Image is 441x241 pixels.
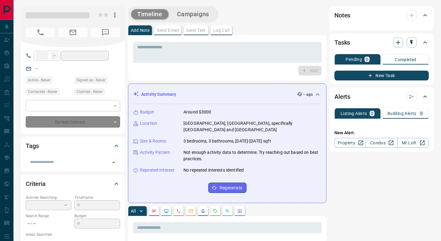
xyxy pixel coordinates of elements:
h2: Alerts [334,92,350,102]
p: Repeated Interest [140,167,174,173]
p: Listing Alerts [341,111,367,116]
button: Campaigns [171,9,215,19]
div: Tasks [334,35,429,50]
div: Criteria [26,176,120,191]
div: Activity Summary-- ago [133,89,321,100]
svg: Requests [213,209,218,213]
svg: Lead Browsing Activity [164,209,169,213]
svg: Agent Actions [237,209,242,213]
div: Do Not Contact [26,116,120,128]
h2: Tags [26,141,39,151]
p: Add Note [131,28,149,32]
span: Active - Never [28,77,50,83]
svg: Emails [188,209,193,213]
p: Pending [345,57,362,61]
p: 0 [371,111,373,116]
svg: Opportunities [225,209,230,213]
p: Search Range: [26,213,71,219]
p: -- - -- [26,219,71,229]
p: Timeframe: [74,195,120,200]
span: Signed up - Never [77,77,105,83]
p: Building Alerts [387,111,417,116]
p: Activity Summary [141,91,176,98]
p: Areas Searched: [26,232,120,237]
p: -- ago [303,92,313,97]
p: Not enough activity data to determine. Try reaching out based on best practices. [183,149,321,162]
div: Notes [334,8,429,23]
p: Activity Pattern [140,149,170,156]
p: [GEOGRAPHIC_DATA], [GEOGRAPHIC_DATA], specifically [GEOGRAPHIC_DATA] and [GEOGRAPHIC_DATA] [183,120,321,133]
button: Open [109,158,118,167]
h2: Notes [334,10,350,20]
svg: Calls [176,209,181,213]
span: Claimed - Never [77,89,103,95]
a: Property [334,138,366,148]
p: Around $3000 [183,109,211,115]
h2: Criteria [26,179,46,189]
button: Timeline [131,9,168,19]
p: New Alert: [334,130,429,136]
p: No repeated interests identified [183,167,244,173]
a: Mr.Loft [397,138,429,148]
a: Condos [366,138,397,148]
svg: Notes [152,209,156,213]
p: Location [140,120,157,127]
span: No Email [58,28,88,37]
span: No Number [91,28,120,37]
button: Regenerate [208,183,247,193]
p: Budget: [74,213,120,219]
p: Size & Rooms [140,138,166,144]
p: All [131,209,136,213]
p: 0 [366,57,368,61]
div: Tags [26,139,120,153]
p: Completed [395,57,417,62]
p: Actively Searching: [26,195,71,200]
svg: Listing Alerts [201,209,205,213]
div: Alerts [334,89,429,104]
h2: Tasks [334,38,350,47]
p: 0 [420,111,423,116]
span: No Number [26,28,55,37]
p: Budget [140,109,154,115]
a: -- [36,66,38,71]
button: New Task [334,71,429,80]
span: Contacted - Never [28,89,57,95]
p: 3 bedrooms, 3 bathrooms, [DATE]-[DATE] sqft [183,138,271,144]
